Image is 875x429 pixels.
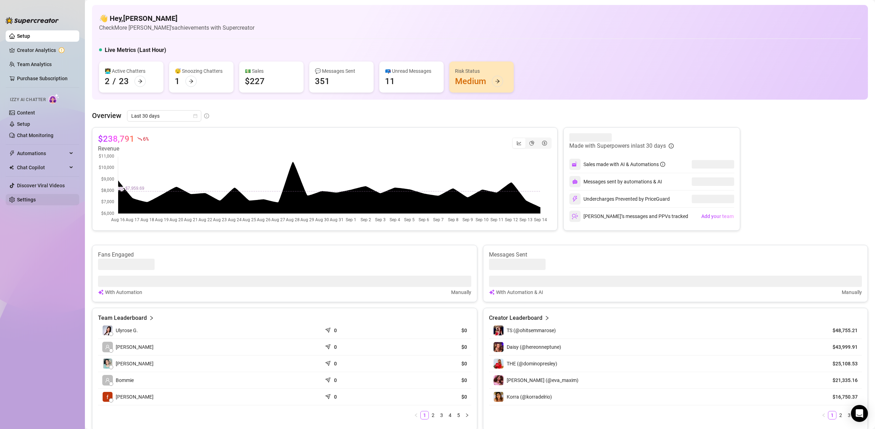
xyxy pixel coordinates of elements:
article: $0 [401,360,467,367]
a: Chat Monitoring [17,133,53,138]
span: right [465,413,469,417]
span: Chat Copilot [17,162,67,173]
a: 2 [837,411,845,419]
article: Manually [842,288,862,296]
button: left [412,411,420,419]
li: 1 [828,411,836,419]
img: svg%3e [489,288,495,296]
a: 2 [429,411,437,419]
article: $21,335.16 [825,377,858,384]
article: $16,750.37 [825,393,858,400]
img: Ma Clarrise Rom… [103,359,113,369]
div: 2 [105,76,110,87]
a: 1 [828,411,836,419]
span: send [325,359,332,366]
div: 👩‍💻 Active Chatters [105,67,158,75]
article: Messages Sent [489,251,862,259]
li: Previous Page [412,411,420,419]
article: Fans Engaged [98,251,471,259]
span: dollar-circle [542,141,547,146]
article: $0 [401,343,467,351]
img: svg%3e [98,288,104,296]
li: 5 [454,411,463,419]
div: 1 [175,76,180,87]
span: arrow-right [189,79,194,84]
span: user [105,378,110,383]
article: $0 [401,327,467,334]
div: 351 [315,76,330,87]
article: Manually [451,288,471,296]
h5: Live Metrics (Last Hour) [105,46,166,54]
span: [PERSON_NAME] (@eva_maxim) [507,377,578,383]
img: Ulyrose Garina [103,325,113,335]
span: [PERSON_NAME] [116,360,154,368]
li: 3 [845,411,853,419]
article: 0 [334,360,337,367]
span: right [545,314,549,322]
span: send [325,392,332,399]
span: Add your team [701,213,734,219]
span: THE (@dominopresley) [507,361,557,366]
span: send [325,326,332,333]
span: line-chart [517,141,522,146]
a: Discover Viral Videos [17,183,65,188]
span: Korra (@korradelrio) [507,394,552,400]
a: Setup [17,121,30,127]
span: Bommie [116,376,134,384]
span: TS (@ohitsemmarose) [507,328,556,333]
img: AI Chatter [48,94,59,104]
li: 4 [446,411,454,419]
article: Team Leaderboard [98,314,147,322]
article: 0 [334,327,337,334]
div: Sales made with AI & Automations [583,160,665,168]
li: Next Page [463,411,471,419]
div: 💵 Sales [245,67,298,75]
a: Setup [17,33,30,39]
article: $43,999.91 [825,343,858,351]
span: info-circle [204,113,209,118]
a: 4 [446,411,454,419]
span: user [105,345,110,349]
article: With Automation & AI [496,288,543,296]
button: Add your team [701,211,734,222]
article: Overview [92,110,121,121]
img: svg%3e [572,213,578,219]
a: 5 [455,411,462,419]
button: right [463,411,471,419]
span: thunderbolt [9,151,15,156]
img: logo-BBDzfeDw.svg [6,17,59,24]
div: segmented control [512,137,552,149]
span: Last 30 days [131,111,197,121]
img: THE (@dominopresley) [494,359,503,369]
h4: 👋 Hey, [PERSON_NAME] [99,13,254,23]
span: [PERSON_NAME] [116,343,154,351]
div: 😴 Snoozing Chatters [175,67,228,75]
span: Automations [17,148,67,159]
div: 💬 Messages Sent [315,67,368,75]
div: Undercharges Prevented by PriceGuard [569,193,670,205]
div: $227 [245,76,265,87]
span: send [325,342,332,349]
img: Eva (@eva_maxim) [494,375,503,385]
span: arrow-right [138,79,143,84]
img: Chat Copilot [9,165,14,170]
li: 2 [836,411,845,419]
span: Izzy AI Chatter [10,96,46,103]
li: Previous Page [819,411,828,419]
span: info-circle [669,143,674,148]
img: svg%3e [572,161,578,168]
span: right [149,314,154,322]
img: frances joy [103,392,113,402]
span: pie-chart [529,141,534,146]
article: Check More [PERSON_NAME]'s achievements with Supercreator [99,23,254,32]
a: Purchase Subscription [17,73,74,84]
article: 0 [334,377,337,384]
img: svg%3e [572,196,578,202]
span: info-circle [660,162,665,167]
li: 1 [420,411,429,419]
article: $0 [401,377,467,384]
article: $48,755.21 [825,327,858,334]
a: Content [17,110,35,116]
span: 6 % [143,135,148,142]
span: arrow-right [495,79,500,84]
